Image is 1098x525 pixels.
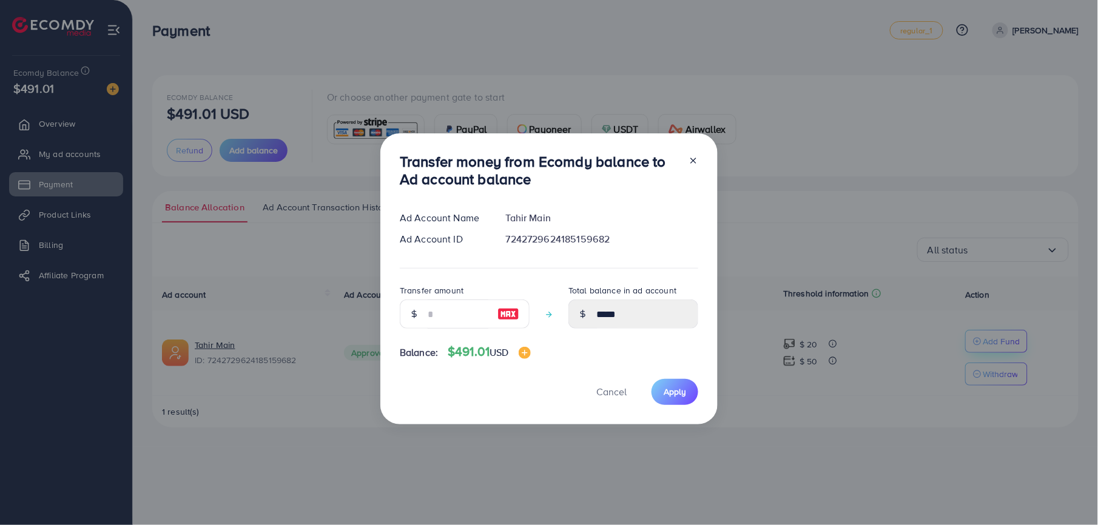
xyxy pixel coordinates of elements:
label: Transfer amount [400,284,463,296]
div: Ad Account Name [390,211,496,225]
img: image [497,307,519,321]
img: image [519,347,531,359]
div: Tahir Main [496,211,708,225]
div: 7242729624185159682 [496,232,708,246]
button: Apply [652,379,698,405]
label: Total balance in ad account [568,284,676,296]
span: Cancel [596,385,627,398]
h3: Transfer money from Ecomdy balance to Ad account balance [400,153,679,188]
span: Balance: [400,346,438,359]
button: Cancel [581,379,642,405]
div: Ad Account ID [390,232,496,246]
span: USD [490,346,508,359]
span: Apply [664,386,686,398]
h4: $491.01 [448,344,531,359]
